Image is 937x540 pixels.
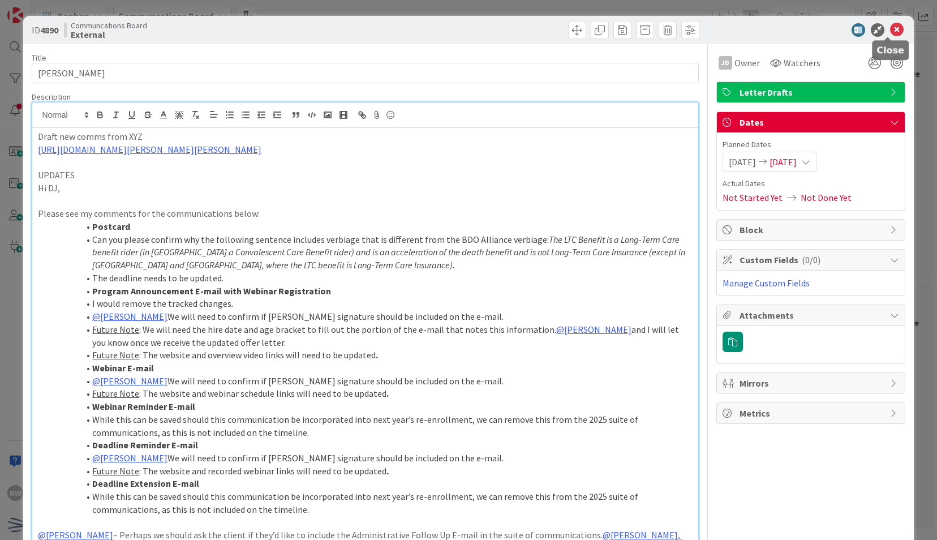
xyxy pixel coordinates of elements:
label: Title [32,53,46,63]
a: @[PERSON_NAME] [92,311,167,322]
span: Dates [740,115,884,129]
a: Manage Custom Fields [723,277,810,289]
div: JD [719,56,732,70]
strong: Deadline Reminder E-mail [92,439,198,451]
span: Owner [734,56,760,70]
span: Communcations Board [71,21,147,30]
strong: Webinar E-mail [92,362,154,374]
u: Future Note [92,324,139,335]
strong: Postcard [92,221,130,232]
strong: . [386,465,389,477]
span: Not Started Yet [723,191,783,204]
p: Please see my comments for the communications below: [38,207,692,220]
li: : The website and overview video links will need to be updated [51,349,692,362]
span: Metrics [740,406,884,420]
span: Custom Fields [740,253,884,267]
span: Mirrors [740,376,884,390]
u: Future Note [92,465,139,477]
li: While this can be saved should this communication be incorporated into next year’s re-enrollment,... [51,413,692,439]
span: Actual Dates [723,178,899,190]
u: Future Note [92,388,139,399]
span: [DATE] [729,155,756,169]
p: UPDATES [38,169,692,182]
span: Attachments [740,308,884,322]
li: We will need to confirm if [PERSON_NAME] signature should be included on the e-mail. [51,310,692,323]
span: Planned Dates [723,139,899,151]
p: Draft new comms from XYZ [38,130,692,143]
li: We will need to confirm if [PERSON_NAME] signature should be included on the e-mail. [51,375,692,388]
u: Future Note [92,349,139,361]
span: ID [32,23,58,37]
strong: Deadline Extension E-mail [92,478,199,489]
span: Letter Drafts [740,85,884,99]
span: Watchers [784,56,820,70]
p: Hi DJ, [38,182,692,195]
li: While this can be saved should this communication be incorporated into next year’s re-enrollment,... [51,490,692,516]
h5: Close [876,45,904,55]
span: Description [32,92,71,102]
strong: . [376,349,378,361]
li: : The website and recorded webinar links will need to be updated [51,465,692,478]
b: External [71,30,147,39]
li: : We will need the hire date and age bracket to fill out the portion of the e-mail that notes thi... [51,323,692,349]
li: : The website and webinar schedule links will need to be updated [51,387,692,400]
li: I would remove the tracked changes. [51,297,692,310]
a: @[PERSON_NAME] [92,375,167,387]
span: Not Done Yet [801,191,852,204]
strong: Program Announcement E-mail with Webinar Registration [92,285,331,297]
strong: Webinar Reminder E-mail [92,401,195,412]
span: ( 0/0 ) [802,254,820,265]
a: @[PERSON_NAME] [92,452,167,464]
span: Block [740,223,884,237]
li: Can you please confirm why the following sentence includes verbiage that is different from the BD... [51,233,692,272]
strong: . [386,388,389,399]
a: @[PERSON_NAME] [556,324,631,335]
input: type card name here... [32,63,698,83]
li: We will need to confirm if [PERSON_NAME] signature should be included on the e-mail. [51,452,692,465]
b: 4890 [40,24,58,36]
li: The deadline needs to be updated. [51,272,692,285]
span: [DATE] [770,155,797,169]
a: [URL][DOMAIN_NAME][PERSON_NAME][PERSON_NAME] [38,144,261,155]
em: The LTC Benefit is a Long-Term Care benefit rider (in [GEOGRAPHIC_DATA] a Convalescent Care Benef... [92,234,687,271]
